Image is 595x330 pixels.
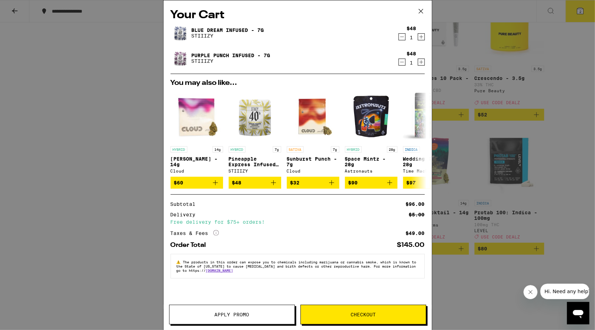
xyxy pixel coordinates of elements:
[300,305,426,324] button: Checkout
[403,177,456,189] button: Add to bag
[171,7,425,23] h2: Your Cart
[403,90,456,143] img: Time Machine - Wedding Cake - 28g
[403,90,456,177] a: Open page for Wedding Cake - 28g from Time Machine
[174,180,184,186] span: $60
[206,268,233,272] a: [DOMAIN_NAME]
[403,146,420,153] p: INDICA
[177,260,416,272] span: The products in this order can expose you to chemicals including marijuana or cannabis smoke, whi...
[171,23,190,43] img: Blue Dream Infused - 7g
[229,146,245,153] p: HYBRID
[215,312,249,317] span: Apply Promo
[345,169,397,173] div: Astronauts
[399,59,406,66] button: Decrement
[387,146,397,153] p: 28g
[345,156,397,167] p: Space Mintz - 28g
[171,202,201,207] div: Subtotal
[171,48,190,68] img: Purple Punch Infused - 7g
[232,180,242,186] span: $48
[171,90,223,143] img: Cloud - Runtz - 14g
[229,90,281,143] img: STIIIZY - Pineapple Express Infused - 7g
[273,146,281,153] p: 7g
[403,169,456,173] div: Time Machine
[351,312,376,317] span: Checkout
[171,177,223,189] button: Add to bag
[407,35,416,40] div: 1
[331,146,339,153] p: 7g
[192,33,264,39] p: STIIIZY
[407,26,416,31] div: $48
[171,220,425,224] div: Free delivery for $75+ orders!
[171,156,223,167] p: [PERSON_NAME] - 14g
[177,260,183,264] span: ⚠️
[540,284,589,299] iframe: Message from company
[345,146,362,153] p: HYBRID
[418,33,425,40] button: Increment
[171,242,211,248] div: Order Total
[171,80,425,87] h2: You may also like...
[192,53,270,58] a: Purple Punch Infused - 7g
[345,90,397,143] img: Astronauts - Space Mintz - 28g
[418,59,425,66] button: Increment
[229,177,281,189] button: Add to bag
[287,90,339,177] a: Open page for Sunburst Punch - 7g from Cloud
[407,51,416,56] div: $48
[287,169,339,173] div: Cloud
[229,156,281,167] p: Pineapple Express Infused - 7g
[169,305,295,324] button: Apply Promo
[287,156,339,167] p: Sunburst Punch - 7g
[287,146,304,153] p: SATIVA
[290,180,300,186] span: $32
[287,177,339,189] button: Add to bag
[409,212,425,217] div: $5.00
[407,180,416,186] span: $97
[524,285,538,299] iframe: Close message
[4,5,50,11] span: Hi. Need any help?
[403,156,456,167] p: Wedding Cake - 28g
[171,90,223,177] a: Open page for Runtz - 14g from Cloud
[192,27,264,33] a: Blue Dream Infused - 7g
[399,33,406,40] button: Decrement
[397,242,425,248] div: $145.00
[229,90,281,177] a: Open page for Pineapple Express Infused - 7g from STIIIZY
[229,169,281,173] div: STIIIZY
[192,58,270,64] p: STIIIZY
[406,202,425,207] div: $96.00
[345,177,397,189] button: Add to bag
[171,146,187,153] p: HYBRID
[345,90,397,177] a: Open page for Space Mintz - 28g from Astronauts
[287,90,339,143] img: Cloud - Sunburst Punch - 7g
[407,60,416,66] div: 1
[406,231,425,236] div: $49.00
[171,212,201,217] div: Delivery
[348,180,358,186] span: $90
[567,302,589,324] iframe: Button to launch messaging window
[213,146,223,153] p: 14g
[171,230,219,236] div: Taxes & Fees
[171,169,223,173] div: Cloud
